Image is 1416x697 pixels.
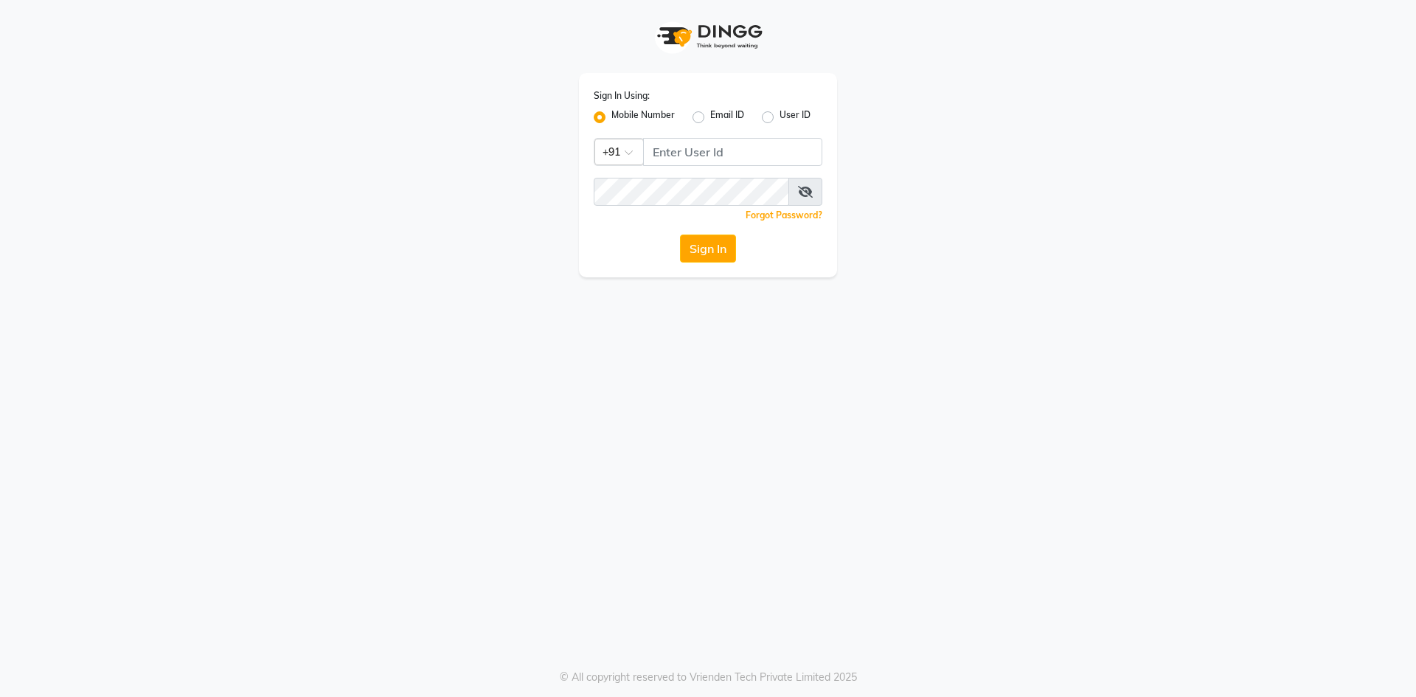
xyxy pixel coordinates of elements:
label: Email ID [710,108,744,126]
a: Forgot Password? [746,209,822,221]
button: Sign In [680,235,736,263]
label: Sign In Using: [594,89,650,103]
label: Mobile Number [611,108,675,126]
input: Username [643,138,822,166]
label: User ID [780,108,811,126]
img: logo1.svg [649,15,767,58]
input: Username [594,178,789,206]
